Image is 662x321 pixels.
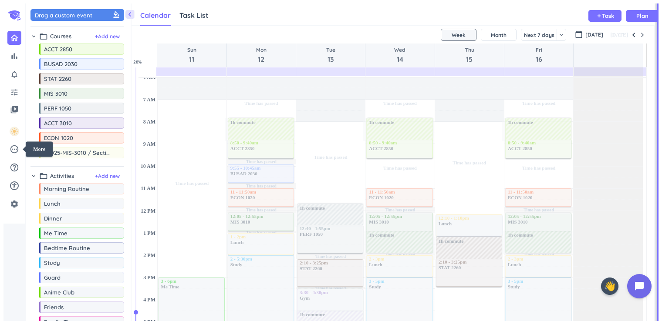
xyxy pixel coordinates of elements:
span: Time has passed [314,154,348,160]
i: keyboard_arrow_down [558,31,565,38]
i: calendar_today [575,30,583,38]
span: Morning Routine [44,185,110,192]
i: help_outline [10,163,19,172]
div: 1 PM [142,230,157,237]
i: folder_open [39,32,48,41]
span: Time has passed [524,252,554,257]
a: Go to May 12, 2025 [254,45,268,65]
span: Time has passed [175,181,209,186]
div: 11 AM [139,185,157,192]
i: add [596,13,602,19]
span: Time has passed [246,184,277,188]
div: 7 AM [142,97,157,103]
div: 9 AM [142,141,157,147]
span: + Add new [95,172,120,180]
a: Go to May 15, 2025 [463,45,476,65]
span: Task List [179,11,209,20]
span: Time has passed [245,100,278,106]
span: Time has passed [246,207,277,212]
span: ACCT 2850 [44,46,110,53]
i: chevron_right [30,33,37,40]
button: Previous Week [629,30,638,39]
span: 13 [326,54,335,64]
a: Go to May 11, 2025 [186,45,198,65]
span: Month [491,32,507,38]
span: Time has passed [385,252,415,257]
div: 2 PM [142,252,157,259]
span: ECON 1020 [44,134,110,141]
span: MIS 3010 [44,90,110,97]
a: Go to May 14, 2025 [392,45,407,65]
a: Go to May 13, 2025 [324,45,337,65]
span: Fri [536,46,542,54]
i: video_library [10,105,19,114]
button: [DATE] [609,30,629,40]
span: Friends [44,304,110,311]
span: Courses [50,32,71,41]
button: Next Week [638,30,647,39]
div: 3 PM [142,274,157,281]
i: chevron_left [125,10,134,19]
span: Time has passed [315,286,346,291]
span: 15 [465,54,474,64]
div: 12 PM [139,208,157,214]
span: Next 7 days [524,32,554,38]
div: Drag a custom event [35,11,122,19]
span: Time has passed [246,230,277,235]
span: ACCT 3010 [44,120,110,127]
span: Lunch [44,200,110,207]
span: [DATE] [585,31,603,39]
button: addTask [588,10,621,22]
button: +Add new [95,172,120,180]
span: Plan [636,13,648,19]
span: Wed [394,46,405,54]
span: Week [452,32,466,38]
span: Dinner [44,215,110,222]
a: Go to May 16, 2025 [534,45,544,65]
i: bar_chart [10,52,19,60]
span: Sun [187,46,196,54]
span: Time has passed [315,254,346,259]
span: 28 % [133,59,149,65]
span: 16 [536,54,542,64]
div: 4 PM [142,297,157,303]
i: settings [10,200,19,208]
span: Thu [465,46,474,54]
span: Anime Club [44,289,110,296]
span: Study [44,259,110,266]
span: Tue [326,46,335,54]
span: Time has passed [246,159,277,164]
span: Task [602,13,614,19]
div: 10 AM [139,163,157,170]
span: Time has passed [522,100,556,106]
a: bar_chart [7,49,21,63]
span: Time has passed [524,207,554,212]
button: Plan [626,10,659,22]
span: S2025-MIS-3010 / Section 1 [44,149,110,156]
i: notifications_none [10,70,19,79]
a: settings [7,197,22,211]
span: Mon [256,46,267,54]
span: 11 [187,54,196,64]
span: 12 [256,54,267,64]
div: 8 AM [142,119,157,125]
span: Guard [44,274,110,281]
span: Calendar [140,11,171,20]
span: Time has passed [522,165,556,171]
span: Me Time [44,230,110,237]
span: BUSAD 2030 [44,60,110,67]
span: STAT 2260 [44,75,110,82]
span: + Add new [95,33,120,40]
span: Bedtime Routine [44,244,110,251]
button: +Add new [95,33,120,40]
i: tune [10,88,19,97]
span: Time has passed [383,165,417,171]
span: Activities [50,172,74,181]
i: pending [10,144,19,154]
span: Time has passed [453,160,486,165]
span: 14 [394,54,405,64]
span: Time has passed [383,100,417,106]
span: PERF 1050 [44,105,110,112]
span: Time has passed [385,207,415,212]
i: chevron_right [30,173,37,179]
